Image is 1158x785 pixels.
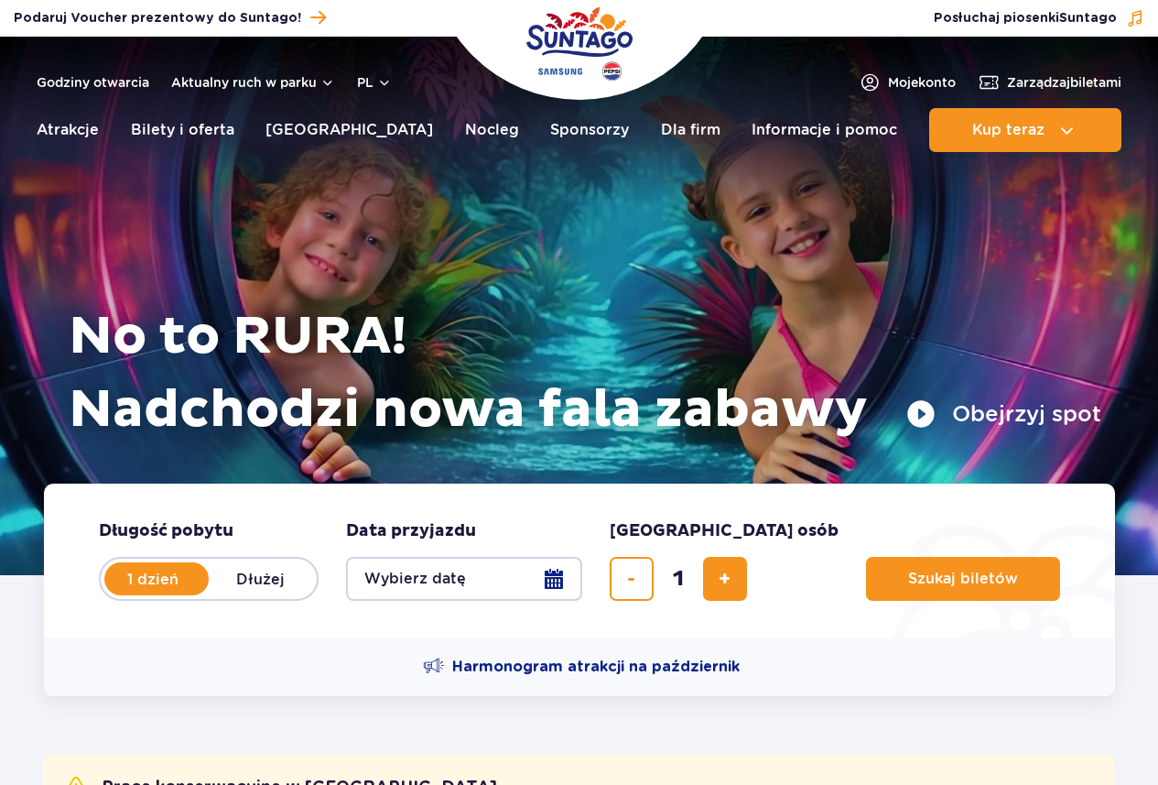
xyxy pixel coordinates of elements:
[14,5,326,30] a: Podaruj Voucher prezentowy do Suntago!
[37,73,149,92] a: Godziny otwarcia
[465,108,519,152] a: Nocleg
[1007,73,1121,92] span: Zarządzaj biletami
[14,9,301,27] span: Podaruj Voucher prezentowy do Suntago!
[101,560,205,598] label: 1 dzień
[209,560,313,598] label: Dłużej
[37,108,99,152] a: Atrakcje
[906,399,1101,429] button: Obejrzyj spot
[752,108,897,152] a: Informacje i pomoc
[423,656,740,678] a: Harmonogram atrakcji na październik
[452,657,740,677] span: Harmonogram atrakcji na październik
[859,71,956,93] a: Mojekonto
[69,300,1101,447] h1: No to RURA! Nadchodzi nowa fala zabawy
[610,557,654,601] button: usuń bilet
[357,73,392,92] button: pl
[99,520,233,542] span: Długość pobytu
[929,108,1121,152] button: Kup teraz
[171,75,335,90] button: Aktualny ruch w parku
[346,520,476,542] span: Data przyjazdu
[1059,12,1117,25] span: Suntago
[44,484,1115,638] form: Planowanie wizyty w Park of Poland
[610,520,839,542] span: [GEOGRAPHIC_DATA] osób
[703,557,747,601] button: dodaj bilet
[656,557,700,601] input: liczba biletów
[550,108,629,152] a: Sponsorzy
[346,557,582,601] button: Wybierz datę
[972,122,1044,138] span: Kup teraz
[978,71,1121,93] a: Zarządzajbiletami
[265,108,433,152] a: [GEOGRAPHIC_DATA]
[661,108,720,152] a: Dla firm
[866,557,1060,601] button: Szukaj biletów
[934,9,1117,27] span: Posłuchaj piosenki
[908,571,1018,587] span: Szukaj biletów
[934,9,1144,27] button: Posłuchaj piosenkiSuntago
[131,108,234,152] a: Bilety i oferta
[888,73,956,92] span: Moje konto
